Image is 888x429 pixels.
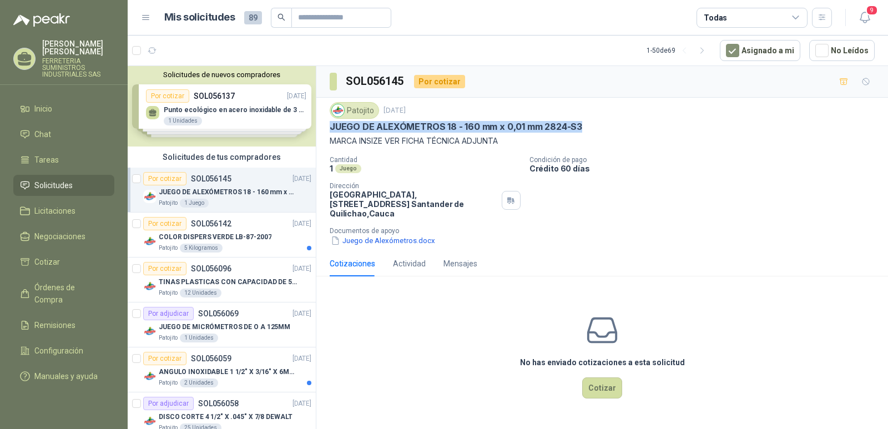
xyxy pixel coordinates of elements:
[330,258,375,270] div: Cotizaciones
[143,190,157,203] img: Company Logo
[143,307,194,320] div: Por adjudicar
[34,154,59,166] span: Tareas
[143,262,186,275] div: Por cotizar
[292,264,311,274] p: [DATE]
[34,370,98,382] span: Manuales y ayuda
[720,40,800,61] button: Asignado a mi
[159,412,292,422] p: DISCO CORTE 4 1/2" X .045" X 7/8 DEWALT
[809,40,875,61] button: No Leídos
[244,11,262,24] span: 89
[159,322,290,332] p: JUEGO DE MICRÓMETROS DE O A 125MM
[159,277,297,287] p: TINAS PLASTICAS CON CAPACIDAD DE 50 KG
[143,352,186,365] div: Por cotizar
[330,182,497,190] p: Dirección
[529,164,884,173] p: Crédito 60 días
[42,58,114,78] p: FERRETERIA SUMINISTROS INDUSTRIALES SAS
[13,315,114,336] a: Remisiones
[330,135,875,147] p: MARCA INSIZE VER FICHA TÉCNICA ADJUNTA
[34,319,75,331] span: Remisiones
[191,175,231,183] p: SOL056145
[13,124,114,145] a: Chat
[191,265,231,272] p: SOL056096
[143,397,194,410] div: Por adjudicar
[143,217,186,230] div: Por cotizar
[332,104,344,117] img: Company Logo
[13,13,70,27] img: Logo peakr
[704,12,727,24] div: Todas
[198,310,239,317] p: SOL056069
[414,75,465,88] div: Por cotizar
[159,244,178,253] p: Patojito
[159,378,178,387] p: Patojito
[34,345,83,357] span: Configuración
[330,164,333,173] p: 1
[335,164,361,173] div: Juego
[866,5,878,16] span: 9
[330,235,436,246] button: Juego de Alexómetros.docx
[393,258,426,270] div: Actividad
[191,355,231,362] p: SOL056059
[128,302,316,347] a: Por adjudicarSOL056069[DATE] Company LogoJUEGO DE MICRÓMETROS DE O A 125MMPatojito1 Unidades
[159,232,271,243] p: COLOR DISPERS VERDE LB-87-2007
[384,105,406,116] p: [DATE]
[180,378,218,387] div: 2 Unidades
[128,213,316,258] a: Por cotizarSOL056142[DATE] Company LogoCOLOR DISPERS VERDE LB-87-2007Patojito5 Kilogramos
[159,289,178,297] p: Patojito
[277,13,285,21] span: search
[128,258,316,302] a: Por cotizarSOL056096[DATE] Company LogoTINAS PLASTICAS CON CAPACIDAD DE 50 KGPatojito12 Unidades
[143,172,186,185] div: Por cotizar
[180,334,218,342] div: 1 Unidades
[330,227,884,235] p: Documentos de apoyo
[128,147,316,168] div: Solicitudes de tus compradores
[128,168,316,213] a: Por cotizarSOL056145[DATE] Company LogoJUEGO DE ALEXÓMETROS 18 - 160 mm x 0,01 mm 2824-S3Patojito...
[143,415,157,428] img: Company Logo
[132,70,311,79] button: Solicitudes de nuevos compradores
[330,156,521,164] p: Cantidad
[13,251,114,272] a: Cotizar
[180,289,221,297] div: 12 Unidades
[34,103,52,115] span: Inicio
[180,199,209,208] div: 1 Juego
[128,347,316,392] a: Por cotizarSOL056059[DATE] Company LogoANGULO INOXIDABLE 1 1/2" X 3/16" X 6MTSPatojito2 Unidades
[292,354,311,364] p: [DATE]
[13,340,114,361] a: Configuración
[34,230,85,243] span: Negociaciones
[198,400,239,407] p: SOL056058
[13,226,114,247] a: Negociaciones
[292,309,311,319] p: [DATE]
[292,398,311,409] p: [DATE]
[647,42,711,59] div: 1 - 50 de 69
[159,187,297,198] p: JUEGO DE ALEXÓMETROS 18 - 160 mm x 0,01 mm 2824-S3
[13,98,114,119] a: Inicio
[443,258,477,270] div: Mensajes
[164,9,235,26] h1: Mis solicitudes
[520,356,685,369] h3: No has enviado cotizaciones a esta solicitud
[13,175,114,196] a: Solicitudes
[143,280,157,293] img: Company Logo
[143,370,157,383] img: Company Logo
[159,334,178,342] p: Patojito
[128,66,316,147] div: Solicitudes de nuevos compradoresPor cotizarSOL056137[DATE] Punto ecológico en acero inoxidable d...
[292,174,311,184] p: [DATE]
[13,277,114,310] a: Órdenes de Compra
[34,205,75,217] span: Licitaciones
[34,281,104,306] span: Órdenes de Compra
[159,367,297,377] p: ANGULO INOXIDABLE 1 1/2" X 3/16" X 6MTS
[292,219,311,229] p: [DATE]
[346,73,405,90] h3: SOL056145
[143,325,157,338] img: Company Logo
[13,149,114,170] a: Tareas
[180,244,223,253] div: 5 Kilogramos
[330,190,497,218] p: [GEOGRAPHIC_DATA], [STREET_ADDRESS] Santander de Quilichao , Cauca
[582,377,622,398] button: Cotizar
[42,40,114,55] p: [PERSON_NAME] [PERSON_NAME]
[34,128,51,140] span: Chat
[13,366,114,387] a: Manuales y ayuda
[855,8,875,28] button: 9
[159,199,178,208] p: Patojito
[330,102,379,119] div: Patojito
[34,179,73,191] span: Solicitudes
[191,220,231,228] p: SOL056142
[34,256,60,268] span: Cotizar
[330,121,582,133] p: JUEGO DE ALEXÓMETROS 18 - 160 mm x 0,01 mm 2824-S3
